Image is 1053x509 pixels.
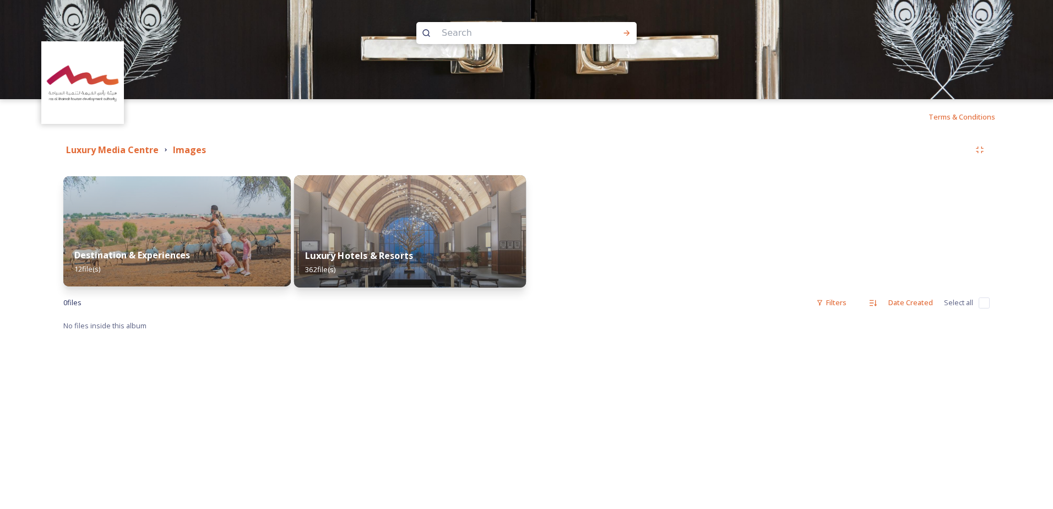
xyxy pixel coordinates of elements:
[929,110,1012,123] a: Terms & Conditions
[811,292,852,313] div: Filters
[43,43,123,123] img: Logo_RAKTDA_RGB-01.png
[305,250,413,262] strong: Luxury Hotels & Resorts
[929,112,995,122] span: Terms & Conditions
[883,292,938,313] div: Date Created
[944,297,973,308] span: Select all
[63,176,291,286] img: 7040f694-27b3-479b-9e6d-6281a11ed342.jpg
[305,264,335,274] span: 362 file(s)
[173,144,206,156] strong: Images
[66,144,159,156] strong: Luxury Media Centre
[294,175,526,288] img: fb7f3dbe-2d83-4730-b5c9-d5294846d421.jpg
[63,321,146,331] span: No files inside this album
[74,249,190,261] strong: Destination & Experiences
[436,21,587,45] input: Search
[63,297,82,308] span: 0 file s
[74,264,100,274] span: 12 file(s)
